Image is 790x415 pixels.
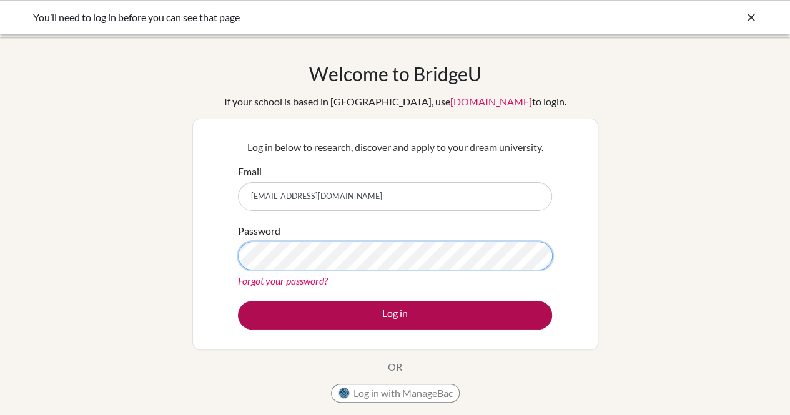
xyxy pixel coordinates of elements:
[238,140,552,155] p: Log in below to research, discover and apply to your dream university.
[309,62,481,85] h1: Welcome to BridgeU
[450,95,532,107] a: [DOMAIN_NAME]
[331,384,460,403] button: Log in with ManageBac
[238,164,262,179] label: Email
[224,94,566,109] div: If your school is based in [GEOGRAPHIC_DATA], use to login.
[238,223,280,238] label: Password
[33,10,570,25] div: You’ll need to log in before you can see that page
[238,301,552,330] button: Log in
[388,359,402,374] p: OR
[238,275,328,286] a: Forgot your password?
